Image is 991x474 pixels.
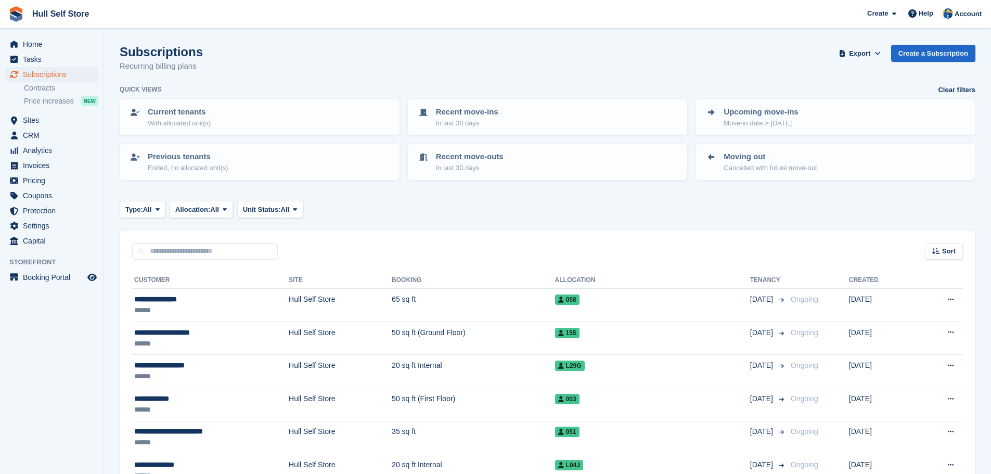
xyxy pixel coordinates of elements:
[555,294,580,305] span: 058
[555,460,583,470] span: L04J
[23,67,85,82] span: Subscriptions
[724,151,817,163] p: Moving out
[555,272,750,289] th: Allocation
[750,459,775,470] span: [DATE]
[436,106,498,118] p: Recent move-ins
[148,106,211,118] p: Current tenants
[289,388,392,421] td: Hull Self Store
[24,95,98,107] a: Price increases NEW
[750,360,775,371] span: [DATE]
[120,201,165,218] button: Type: All
[392,272,555,289] th: Booking
[148,151,228,163] p: Previous tenants
[392,388,555,421] td: 50 sq ft (First Floor)
[791,328,818,337] span: Ongoing
[750,327,775,338] span: [DATE]
[23,234,85,248] span: Capital
[23,158,85,173] span: Invoices
[697,100,974,134] a: Upcoming move-ins Move-in date > [DATE]
[23,143,85,158] span: Analytics
[289,421,392,454] td: Hull Self Store
[23,173,85,188] span: Pricing
[148,163,228,173] p: Ended, no allocated unit(s)
[125,204,143,215] span: Type:
[23,203,85,218] span: Protection
[849,272,915,289] th: Created
[409,145,687,179] a: Recent move-outs In last 30 days
[750,294,775,305] span: [DATE]
[243,204,281,215] span: Unit Status:
[8,6,24,22] img: stora-icon-8386f47178a22dfd0bd8f6a31ec36ba5ce8667c1dd55bd0f319d3a0aa187defe.svg
[120,85,162,94] h6: Quick views
[392,322,555,355] td: 50 sq ft (Ground Floor)
[5,219,98,233] a: menu
[697,145,974,179] a: Moving out Cancelled with future move-out
[724,106,798,118] p: Upcoming move-ins
[791,460,818,469] span: Ongoing
[791,394,818,403] span: Ongoing
[86,271,98,284] a: Preview store
[392,421,555,454] td: 35 sq ft
[81,96,98,106] div: NEW
[23,113,85,127] span: Sites
[5,67,98,82] a: menu
[24,96,74,106] span: Price increases
[5,270,98,285] a: menu
[210,204,219,215] span: All
[143,204,152,215] span: All
[555,427,580,437] span: 051
[555,394,580,404] span: 003
[791,427,818,435] span: Ongoing
[849,388,915,421] td: [DATE]
[5,128,98,143] a: menu
[849,355,915,388] td: [DATE]
[5,188,98,203] a: menu
[289,272,392,289] th: Site
[867,8,888,19] span: Create
[5,37,98,52] a: menu
[121,145,398,179] a: Previous tenants Ended, no allocated unit(s)
[938,85,975,95] a: Clear filters
[289,289,392,322] td: Hull Self Store
[170,201,233,218] button: Allocation: All
[849,322,915,355] td: [DATE]
[392,355,555,388] td: 20 sq ft Internal
[750,426,775,437] span: [DATE]
[289,355,392,388] td: Hull Self Store
[891,45,975,62] a: Create a Subscription
[724,163,817,173] p: Cancelled with future move-out
[5,143,98,158] a: menu
[5,173,98,188] a: menu
[281,204,290,215] span: All
[121,100,398,134] a: Current tenants With allocated unit(s)
[436,151,504,163] p: Recent move-outs
[849,289,915,322] td: [DATE]
[791,295,818,303] span: Ongoing
[436,118,498,129] p: In last 30 days
[24,83,98,93] a: Contracts
[120,45,203,59] h1: Subscriptions
[9,257,104,267] span: Storefront
[919,8,933,19] span: Help
[237,201,303,218] button: Unit Status: All
[175,204,210,215] span: Allocation:
[750,272,787,289] th: Tenancy
[23,37,85,52] span: Home
[5,113,98,127] a: menu
[409,100,687,134] a: Recent move-ins In last 30 days
[955,9,982,19] span: Account
[120,60,203,72] p: Recurring billing plans
[943,8,953,19] img: Hull Self Store
[849,421,915,454] td: [DATE]
[28,5,93,22] a: Hull Self Store
[555,328,580,338] span: 155
[23,219,85,233] span: Settings
[5,203,98,218] a: menu
[23,128,85,143] span: CRM
[132,272,289,289] th: Customer
[23,270,85,285] span: Booking Portal
[5,234,98,248] a: menu
[5,158,98,173] a: menu
[23,188,85,203] span: Coupons
[837,45,883,62] button: Export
